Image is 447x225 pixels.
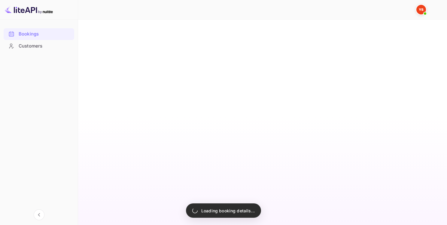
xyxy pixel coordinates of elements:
img: LiteAPI logo [5,5,53,14]
a: Customers [4,40,74,51]
a: Bookings [4,28,74,39]
button: Collapse navigation [34,209,44,220]
div: Bookings [4,28,74,40]
div: Customers [4,40,74,52]
div: Customers [19,43,71,50]
img: Yandex Support [416,5,426,14]
div: Bookings [19,31,71,38]
p: Loading booking details... [201,208,255,214]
